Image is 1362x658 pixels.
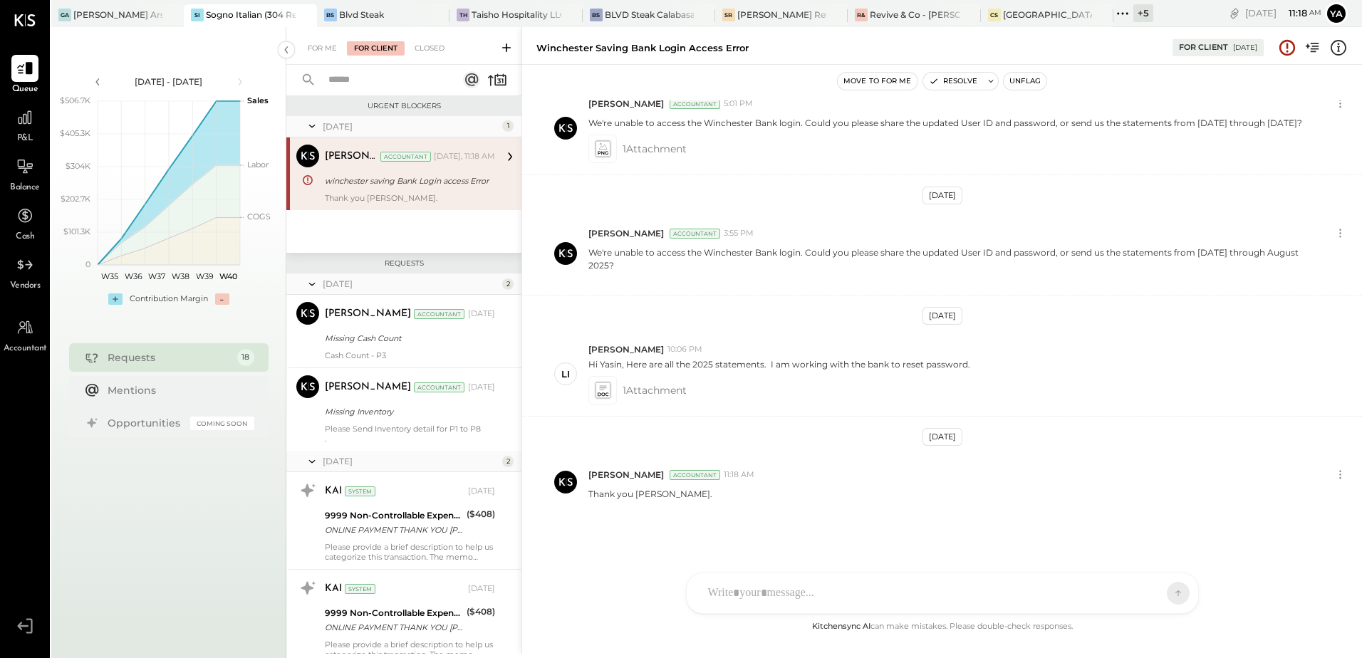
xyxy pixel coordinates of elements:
span: [PERSON_NAME] [588,227,664,239]
a: P&L [1,104,49,145]
div: For Me [301,41,344,56]
span: 10:06 PM [667,344,702,355]
div: [PERSON_NAME] Arso [73,9,162,21]
span: 5:01 PM [724,98,753,110]
div: li [561,367,570,381]
div: Coming Soon [190,417,254,430]
div: [DATE] [1233,43,1257,53]
text: W40 [219,271,236,281]
div: [DATE] [922,307,962,325]
text: COGS [247,211,271,221]
p: We're unable to access the Winchester Bank login. Could you please share the updated User ID and ... [588,117,1302,129]
div: KAI [325,582,342,596]
div: 1 [502,120,514,132]
div: [PERSON_NAME] [325,150,378,164]
text: W37 [148,271,165,281]
div: 9999 Non-Controllable Expenses:To Be Classified P&L [325,606,462,620]
div: winchester saving Bank Login access Error [536,41,749,55]
div: [DATE] [468,382,495,393]
span: 11:18 AM [724,469,754,481]
div: + [108,293,123,305]
div: 2025? [588,259,1299,271]
text: Sales [247,95,269,105]
a: Balance [1,153,49,194]
a: Cash [1,202,49,244]
div: CS [988,9,1001,21]
text: $202.7K [61,194,90,204]
span: Vendors [10,280,41,293]
button: Resolve [923,73,983,90]
div: ($408) [467,605,495,619]
div: 2 [502,278,514,290]
div: BS [590,9,603,21]
div: [DATE] [1245,6,1321,20]
div: System [345,584,375,594]
div: SI [191,9,204,21]
div: ONLINE PAYMENT THANK YOU [PERSON_NAME]-12007-ONLINE PAYMENT - THANK YOU [325,620,462,634]
div: Closed [407,41,452,56]
div: Taisho Hospitality LLC [472,9,561,21]
text: Labor [247,160,269,169]
p: Thank you [PERSON_NAME]. [588,488,712,500]
button: Unflag [1004,73,1046,90]
div: Opportunities [108,416,183,430]
div: [DATE] [323,278,499,290]
div: Sogno Italian (304 Restaurant) [206,9,295,21]
div: ONLINE PAYMENT THANK YOU [PERSON_NAME]-12007-ONLINE PAYMENT - THANK YOU [325,523,462,537]
span: 3:55 PM [724,228,754,239]
div: 18 [237,349,254,366]
div: For Client [1179,42,1228,53]
span: [PERSON_NAME] [588,98,664,110]
text: W35 [100,271,118,281]
p: Hi Yasin, Here are all the 2025 statements. I am working with the bank to reset password. [588,358,970,370]
p: We're unable to access the Winchester Bank login. Could you please share the updated User ID and ... [588,246,1299,283]
div: BLVD Steak Calabasas [605,9,694,21]
text: $101.3K [63,226,90,236]
div: R& [855,9,868,21]
div: Accountant [670,229,720,239]
div: + 5 [1133,4,1153,22]
div: Revive & Co - [PERSON_NAME] [870,9,959,21]
div: Missing Inventory [325,404,491,419]
div: System [345,486,375,496]
div: Missing Cash Count [325,331,491,345]
div: Urgent Blockers [293,101,514,111]
div: TH [457,9,469,21]
div: Accountant [380,152,431,162]
div: Accountant [414,382,464,392]
div: Cash Count - P3 [325,350,495,360]
text: W39 [195,271,213,281]
text: 0 [85,259,90,269]
text: W36 [124,271,142,281]
div: [DATE] [323,455,499,467]
div: 2 [502,456,514,467]
div: KAI [325,484,342,498]
span: 1 Attachment [623,135,687,163]
div: . [325,434,495,444]
div: [PERSON_NAME] [325,380,411,395]
span: Cash [16,231,34,244]
a: Vendors [1,251,49,293]
div: Contribution Margin [130,293,208,305]
div: [GEOGRAPHIC_DATA][PERSON_NAME] [1003,9,1092,21]
div: [PERSON_NAME] [325,307,411,321]
div: [DATE] [468,486,495,497]
span: Accountant [4,343,47,355]
span: Queue [12,83,38,96]
div: Accountant [414,309,464,319]
div: BS [324,9,337,21]
div: Please Send Inventory detail for P1 to P8 [325,424,495,444]
button: Ya [1325,2,1348,25]
div: Requests [293,258,514,268]
a: Queue [1,55,49,96]
button: Move to for me [838,73,917,90]
div: Accountant [670,99,720,109]
div: copy link [1227,6,1242,21]
div: ($408) [467,507,495,521]
div: [PERSON_NAME] Restaurant & Deli [737,9,826,21]
div: [DATE] [922,187,962,204]
div: [DATE] [468,308,495,320]
text: $506.7K [60,95,90,105]
div: Blvd Steak [339,9,384,21]
div: winchester saving Bank Login access Error [325,174,491,188]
